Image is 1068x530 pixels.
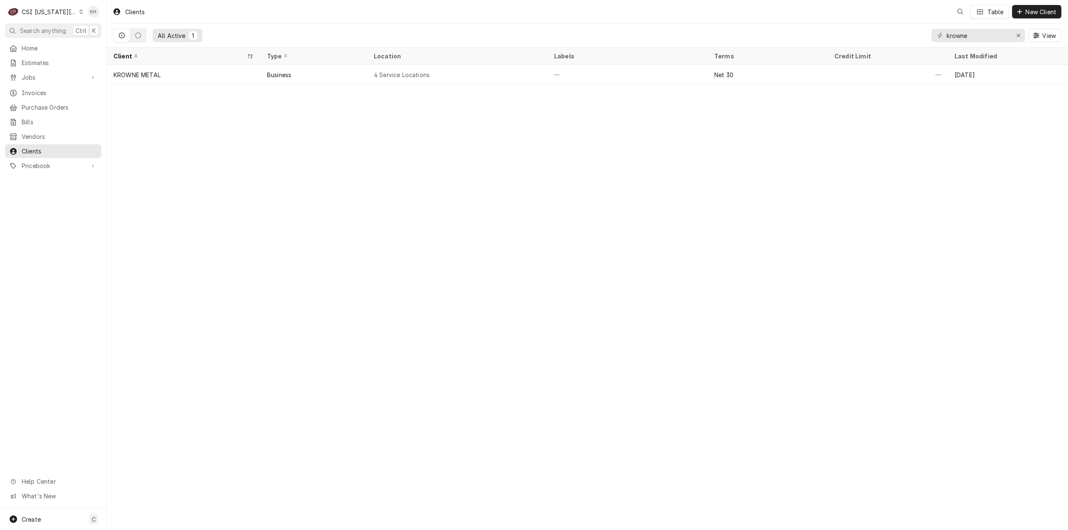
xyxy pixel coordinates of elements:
div: Table [987,8,1004,16]
span: Purchase Orders [22,103,97,112]
div: Location [374,52,541,60]
button: Search anythingCtrlK [5,23,101,38]
span: Bills [22,118,97,126]
div: CSI [US_STATE][GEOGRAPHIC_DATA] [22,8,77,16]
div: Client [113,52,245,60]
button: New Client [1012,5,1061,18]
span: Pricebook [22,161,85,170]
span: What's New [22,492,96,500]
a: Go to What's New [5,489,101,503]
div: KROWNE METAL [113,70,161,79]
a: Purchase Orders [5,100,101,114]
a: Home [5,41,101,55]
span: Search anything [20,26,66,35]
div: — [828,65,948,85]
a: Bills [5,115,101,129]
div: Business [267,70,291,79]
span: Estimates [22,58,97,67]
span: Vendors [22,132,97,141]
div: Labels [554,52,701,60]
div: CSI Kansas City's Avatar [8,6,19,18]
div: Net 30 [714,70,733,79]
div: Credit Limit [834,52,940,60]
div: All Active [158,31,186,40]
div: KH [88,6,99,18]
span: View [1040,31,1058,40]
div: Type [267,52,359,60]
div: 4 Service Locations [374,70,430,79]
div: Kelsey Hetlage's Avatar [88,6,99,18]
button: Open search [954,5,967,18]
span: K [92,26,96,35]
span: Ctrl [76,26,86,35]
span: C [92,515,96,524]
div: 1 [191,31,196,40]
a: Go to Help Center [5,475,101,488]
span: Jobs [22,73,85,82]
div: C [8,6,19,18]
div: — [547,65,708,85]
a: Go to Jobs [5,70,101,84]
div: Terms [714,52,819,60]
input: Keyword search [947,29,1009,42]
a: Invoices [5,86,101,100]
span: Create [22,516,41,523]
div: Last Modified [955,52,1060,60]
span: Help Center [22,477,96,486]
span: Clients [22,147,97,156]
a: Estimates [5,56,101,70]
a: Vendors [5,130,101,143]
span: Invoices [22,88,97,97]
button: View [1028,29,1061,42]
a: Go to Pricebook [5,159,101,173]
button: Erase input [1012,29,1025,42]
a: Clients [5,144,101,158]
span: New Client [1024,8,1058,16]
div: [DATE] [948,65,1068,85]
span: Home [22,44,97,53]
